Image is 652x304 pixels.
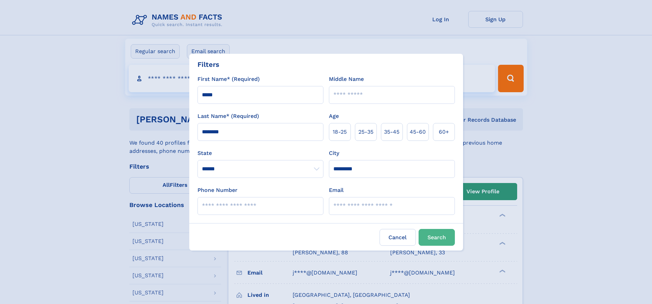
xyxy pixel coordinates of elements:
[419,229,455,246] button: Search
[410,128,426,136] span: 45‑60
[329,186,344,194] label: Email
[329,149,339,157] label: City
[384,128,399,136] span: 35‑45
[333,128,347,136] span: 18‑25
[197,112,259,120] label: Last Name* (Required)
[197,75,260,83] label: First Name* (Required)
[197,149,323,157] label: State
[197,59,219,70] div: Filters
[380,229,416,246] label: Cancel
[329,112,339,120] label: Age
[329,75,364,83] label: Middle Name
[197,186,238,194] label: Phone Number
[439,128,449,136] span: 60+
[358,128,373,136] span: 25‑35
